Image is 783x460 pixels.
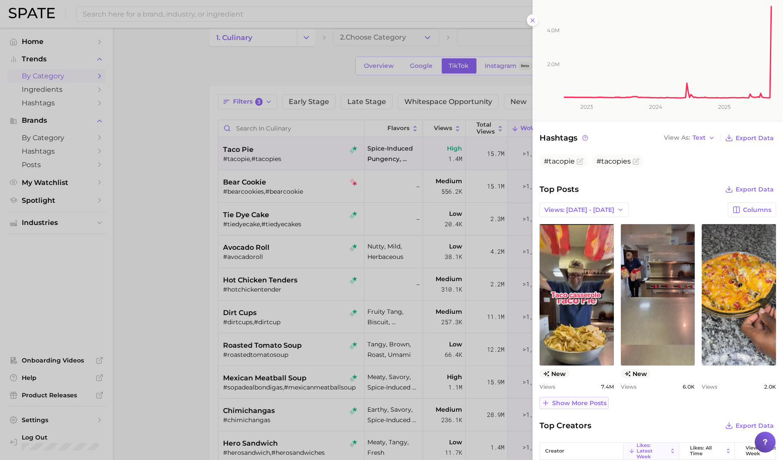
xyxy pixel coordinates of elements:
button: Likes: All Time [679,443,735,460]
button: Export Data [723,420,776,432]
span: 7.4m [601,383,614,390]
tspan: 2.0m [547,61,560,67]
button: Flag as miscategorized or irrelevant [633,158,640,165]
button: Likes: Latest Week [623,443,679,460]
span: Views [540,383,555,390]
span: 2.0k [764,383,776,390]
button: Export Data [723,183,776,195]
button: Export Data [723,132,776,144]
span: Views: [DATE] - [DATE] [544,206,614,214]
button: Show more posts [540,397,609,409]
tspan: 4.0m [547,27,560,34]
span: Likes: Latest Week [636,443,668,460]
button: View AsText [662,132,717,144]
tspan: 2024 [649,104,662,110]
span: Export Data [736,134,774,142]
span: creator [545,448,564,454]
span: Top Creators [540,420,591,432]
span: Likes: All Time [690,445,723,457]
span: Hashtags [540,132,590,144]
button: Views: [DATE] - [DATE] [540,202,629,217]
button: Flag as miscategorized or irrelevant [576,158,583,165]
span: Export Data [736,186,774,193]
span: Views: Latest Week [746,445,779,457]
span: Columns [743,206,771,214]
span: Views [702,383,717,390]
span: Views [621,383,636,390]
span: Top Posts [540,183,579,195]
span: #tacopies [596,157,631,165]
span: new [621,369,651,378]
span: #tacopie [544,157,575,165]
button: Columns [728,202,776,217]
span: new [540,369,570,378]
span: Show more posts [552,400,606,407]
span: Export Data [736,422,774,430]
span: 6.0k [683,383,695,390]
span: View As [664,135,690,140]
tspan: 2025 [718,104,731,110]
tspan: 2023 [580,104,593,110]
span: Text [693,135,706,140]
